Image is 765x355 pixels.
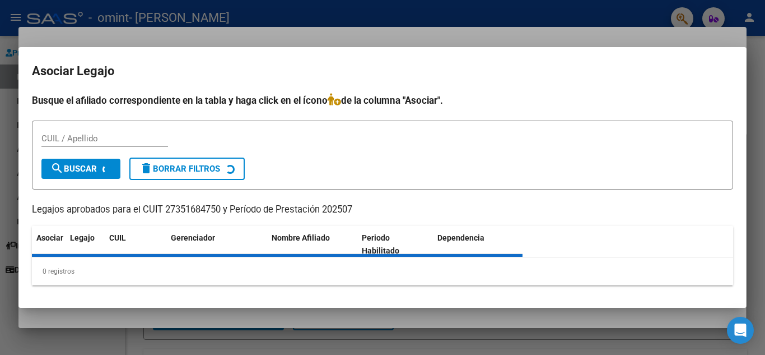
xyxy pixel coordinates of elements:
span: CUIL [109,233,126,242]
span: Borrar Filtros [139,164,220,174]
datatable-header-cell: Asociar [32,226,66,263]
datatable-header-cell: Legajo [66,226,105,263]
datatable-header-cell: Periodo Habilitado [357,226,433,263]
span: Legajo [70,233,95,242]
button: Buscar [41,159,120,179]
datatable-header-cell: Nombre Afiliado [267,226,357,263]
h2: Asociar Legajo [32,61,733,82]
datatable-header-cell: CUIL [105,226,166,263]
mat-icon: search [50,162,64,175]
div: 0 registros [32,257,733,285]
h4: Busque el afiliado correspondiente en la tabla y haga click en el ícono de la columna "Asociar". [32,93,733,108]
span: Periodo Habilitado [362,233,399,255]
p: Legajos aprobados para el CUIT 27351684750 y Período de Prestación 202507 [32,203,733,217]
span: Dependencia [437,233,484,242]
div: Open Intercom Messenger [727,317,754,344]
span: Nombre Afiliado [272,233,330,242]
datatable-header-cell: Gerenciador [166,226,267,263]
mat-icon: delete [139,162,153,175]
button: Borrar Filtros [129,158,245,180]
span: Asociar [36,233,63,242]
span: Buscar [50,164,97,174]
span: Gerenciador [171,233,215,242]
datatable-header-cell: Dependencia [433,226,523,263]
